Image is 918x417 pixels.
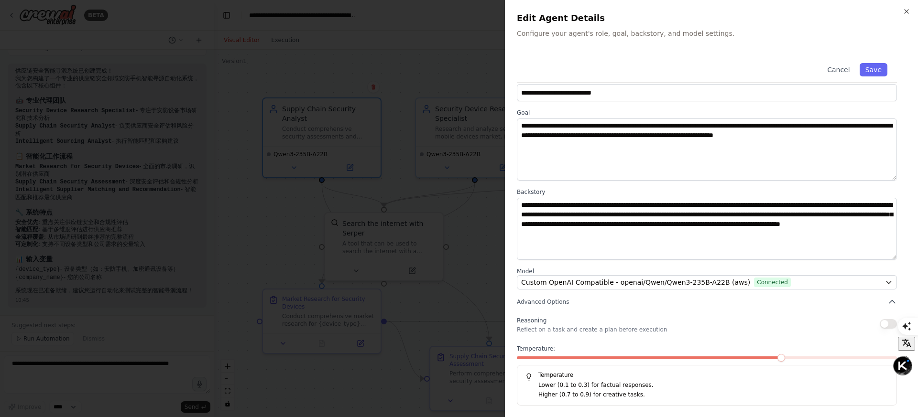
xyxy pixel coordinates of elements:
span: Temperature: [517,345,555,353]
label: Model [517,267,897,275]
p: Lower (0.1 to 0.3) for factual responses. [538,381,889,390]
label: Backstory [517,188,897,196]
p: Higher (0.7 to 0.9) for creative tasks. [538,390,889,400]
button: Custom OpenAI Compatible - openai/Qwen/Qwen3-235B-A22B (aws)Connected [517,275,897,289]
p: Reflect on a task and create a plan before execution [517,326,667,333]
button: Cancel [821,63,855,76]
h5: Temperature [525,371,889,379]
span: Connected [754,278,791,287]
button: Advanced Options [517,297,897,307]
h2: Edit Agent Details [517,11,907,25]
p: Configure your agent's role, goal, backstory, and model settings. [517,29,907,38]
span: Custom OpenAI Compatible - openai/Qwen/Qwen3-235B-A22B (aws) [521,278,750,287]
span: Advanced Options [517,298,569,306]
label: Goal [517,109,897,117]
button: Save [860,63,887,76]
span: Reasoning [517,317,546,324]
